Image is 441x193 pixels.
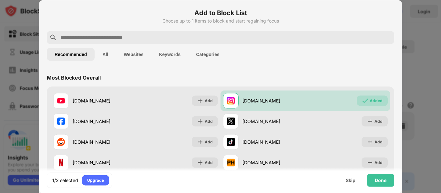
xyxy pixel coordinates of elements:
div: [DOMAIN_NAME] [73,139,136,145]
div: [DOMAIN_NAME] [73,97,136,104]
div: Add [374,118,383,124]
div: Add [205,97,213,104]
img: favicons [227,138,235,146]
div: Add [374,159,383,166]
div: [DOMAIN_NAME] [73,118,136,125]
button: Keywords [151,48,188,61]
img: favicons [227,117,235,125]
div: [DOMAIN_NAME] [242,139,305,145]
img: search.svg [49,34,57,41]
div: Add [205,139,213,145]
h6: Add to Block List [47,8,394,17]
button: Websites [116,48,151,61]
img: favicons [57,138,65,146]
div: 1/2 selected [52,177,78,183]
button: All [95,48,116,61]
div: Added [370,97,383,104]
img: favicons [57,117,65,125]
div: Add [205,159,213,166]
button: Categories [188,48,227,61]
img: favicons [227,159,235,166]
div: [DOMAIN_NAME] [242,159,305,166]
img: favicons [227,97,235,104]
div: Most Blocked Overall [47,74,101,81]
div: [DOMAIN_NAME] [242,118,305,125]
img: favicons [57,97,65,104]
div: [DOMAIN_NAME] [73,159,136,166]
div: Add [374,139,383,145]
div: Choose up to 1 items to block and start regaining focus [47,18,394,23]
button: Recommended [47,48,95,61]
div: Upgrade [87,177,104,183]
div: Skip [346,178,355,183]
div: [DOMAIN_NAME] [242,97,305,104]
img: favicons [57,159,65,166]
div: Done [375,178,386,183]
div: Add [205,118,213,124]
